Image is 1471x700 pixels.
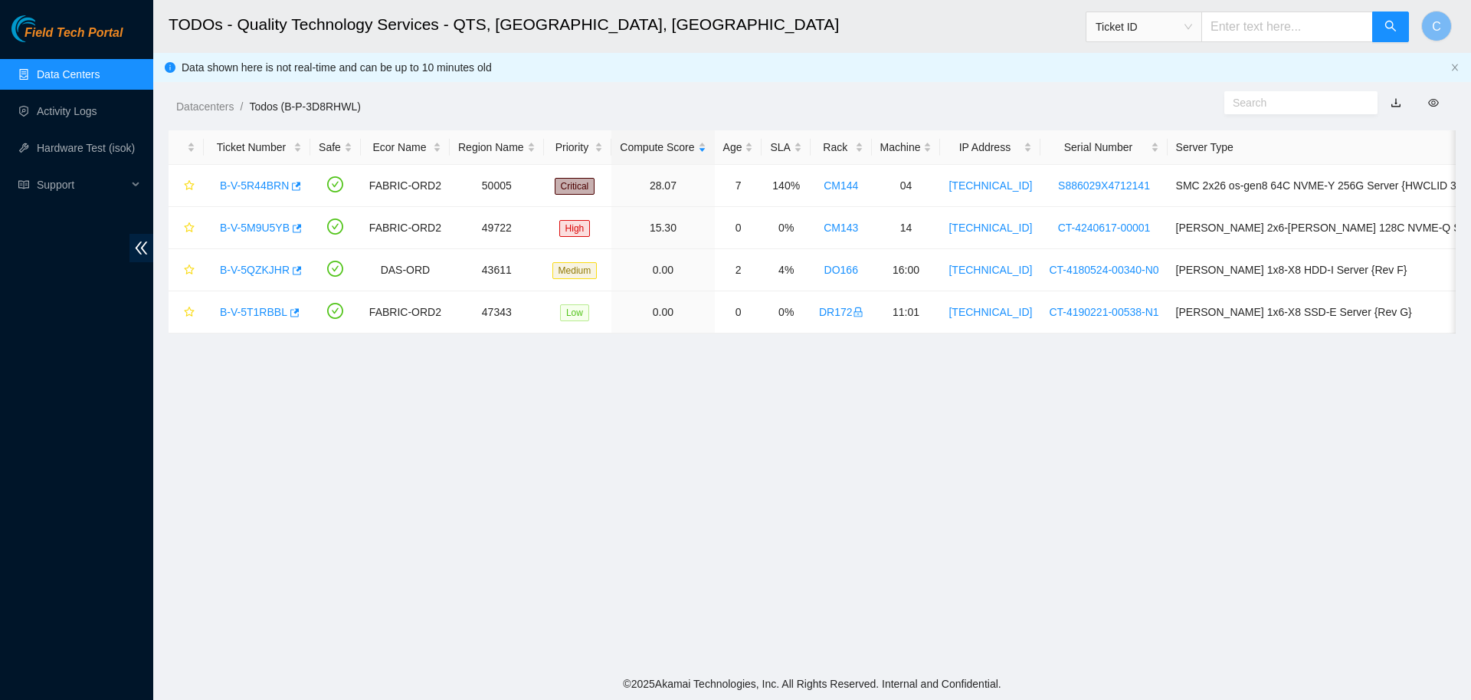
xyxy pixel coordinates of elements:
td: 0.00 [611,291,714,334]
a: [TECHNICAL_ID] [948,179,1032,192]
a: B-V-5QZKJHR [220,264,290,276]
td: 49722 [450,207,544,249]
a: Datacenters [176,100,234,113]
span: check-circle [327,303,343,319]
span: Critical [555,178,595,195]
a: CT-4180524-00340-N0 [1049,264,1158,276]
button: star [177,258,195,282]
span: close [1450,63,1460,72]
td: 0% [762,207,810,249]
td: 4% [762,249,810,291]
a: CT-4190221-00538-N1 [1049,306,1158,318]
a: download [1391,97,1401,109]
a: B-V-5R44BRN [220,179,289,192]
button: star [177,300,195,324]
td: 14 [872,207,941,249]
span: / [240,100,243,113]
td: 0.00 [611,249,714,291]
td: 15.30 [611,207,714,249]
td: 140% [762,165,810,207]
button: download [1379,90,1413,115]
span: star [184,180,195,192]
td: 50005 [450,165,544,207]
span: star [184,222,195,235]
td: FABRIC-ORD2 [361,291,450,334]
td: 0% [762,291,810,334]
span: star [184,265,195,277]
td: 7 [715,165,762,207]
footer: © 2025 Akamai Technologies, Inc. All Rights Reserved. Internal and Confidential. [153,668,1471,700]
span: check-circle [327,261,343,277]
a: B-V-5T1RBBL [220,306,287,318]
td: 11:01 [872,291,941,334]
td: 0 [715,207,762,249]
span: Low [560,304,589,321]
td: DAS-ORD [361,249,450,291]
td: FABRIC-ORD2 [361,207,450,249]
a: Akamai TechnologiesField Tech Portal [11,28,123,48]
td: 0 [715,291,762,334]
button: star [177,215,195,240]
a: S886029X4712141 [1058,179,1150,192]
td: 04 [872,165,941,207]
span: double-left [129,234,153,262]
td: 16:00 [872,249,941,291]
a: Todos (B-P-3D8RHWL) [249,100,360,113]
span: High [559,220,591,237]
td: 43611 [450,249,544,291]
a: [TECHNICAL_ID] [948,306,1032,318]
button: C [1421,11,1452,41]
a: Data Centers [37,68,100,81]
td: FABRIC-ORD2 [361,165,450,207]
span: Field Tech Portal [25,26,123,41]
a: DR172lock [819,306,863,318]
td: 47343 [450,291,544,334]
span: lock [853,307,863,317]
button: star [177,173,195,198]
span: Support [37,169,127,200]
td: 2 [715,249,762,291]
span: Medium [552,262,598,279]
span: check-circle [327,219,343,235]
button: close [1450,63,1460,73]
button: search [1372,12,1409,42]
a: Activity Logs [37,105,97,117]
span: star [184,307,195,319]
span: read [18,179,29,190]
a: CM144 [824,179,858,192]
a: B-V-5M9U5YB [220,222,290,234]
td: 28.07 [611,165,714,207]
span: Ticket ID [1096,15,1192,38]
span: search [1384,20,1397,35]
a: [TECHNICAL_ID] [948,222,1032,234]
span: check-circle [327,176,343,192]
input: Enter text here... [1201,12,1373,42]
a: Hardware Test (isok) [37,142,135,154]
a: DO166 [824,264,858,276]
a: CM143 [824,222,858,234]
img: Akamai Technologies [11,15,77,42]
a: [TECHNICAL_ID] [948,264,1032,276]
a: CT-4240617-00001 [1058,222,1151,234]
span: C [1432,17,1441,36]
input: Search [1233,94,1357,111]
span: eye [1428,97,1439,108]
